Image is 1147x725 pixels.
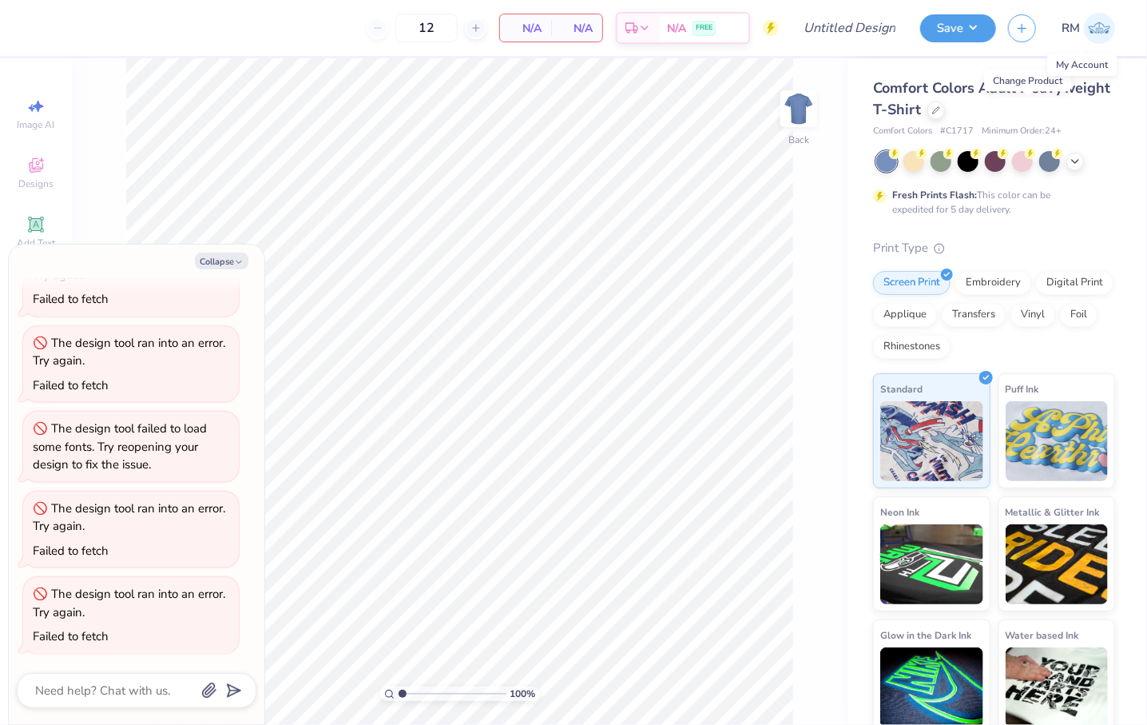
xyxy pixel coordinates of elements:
[873,78,1110,119] span: Comfort Colors Adult Heavyweight T-Shirt
[873,271,951,295] div: Screen Print
[920,14,996,42] button: Save
[984,70,1071,92] div: Change Product
[1010,303,1055,327] div: Vinyl
[510,687,536,701] span: 100 %
[33,586,225,620] div: The design tool ran into an error. Try again.
[880,627,971,643] span: Glow in the Dark Ink
[880,504,919,520] span: Neon Ink
[18,118,55,131] span: Image AI
[1062,13,1115,44] a: RM
[33,543,109,559] div: Failed to fetch
[1047,54,1117,76] div: My Account
[1060,303,1097,327] div: Foil
[873,335,951,359] div: Rhinestones
[1062,19,1080,38] span: RM
[892,189,977,201] strong: Fresh Prints Flash:
[982,125,1062,138] span: Minimum Order: 24 +
[1006,627,1079,643] span: Water based Ink
[395,14,458,42] input: – –
[1036,271,1113,295] div: Digital Print
[873,303,937,327] div: Applique
[18,177,54,190] span: Designs
[1006,524,1109,604] img: Metallic & Glitter Ink
[195,253,248,269] button: Collapse
[783,93,815,125] img: Back
[788,133,809,147] div: Back
[1006,380,1039,397] span: Puff Ink
[510,20,542,37] span: N/A
[1006,401,1109,481] img: Puff Ink
[873,239,1115,257] div: Print Type
[880,401,983,481] img: Standard
[667,20,686,37] span: N/A
[17,237,55,249] span: Add Text
[955,271,1031,295] div: Embroidery
[873,125,932,138] span: Comfort Colors
[33,335,225,369] div: The design tool ran into an error. Try again.
[791,12,908,44] input: Untitled Design
[1006,504,1100,520] span: Metallic & Glitter Ink
[880,380,923,397] span: Standard
[33,377,109,393] div: Failed to fetch
[880,524,983,604] img: Neon Ink
[696,22,712,34] span: FREE
[33,420,207,472] div: The design tool failed to load some fonts. Try reopening your design to fix the issue.
[33,291,109,307] div: Failed to fetch
[561,20,593,37] span: N/A
[940,125,974,138] span: # C1717
[1084,13,1115,44] img: Raissa Miglioli
[942,303,1006,327] div: Transfers
[33,500,225,535] div: The design tool ran into an error. Try again.
[33,249,225,283] div: The design tool ran into an error. Try again.
[33,628,109,644] div: Failed to fetch
[892,188,1089,217] div: This color can be expedited for 5 day delivery.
